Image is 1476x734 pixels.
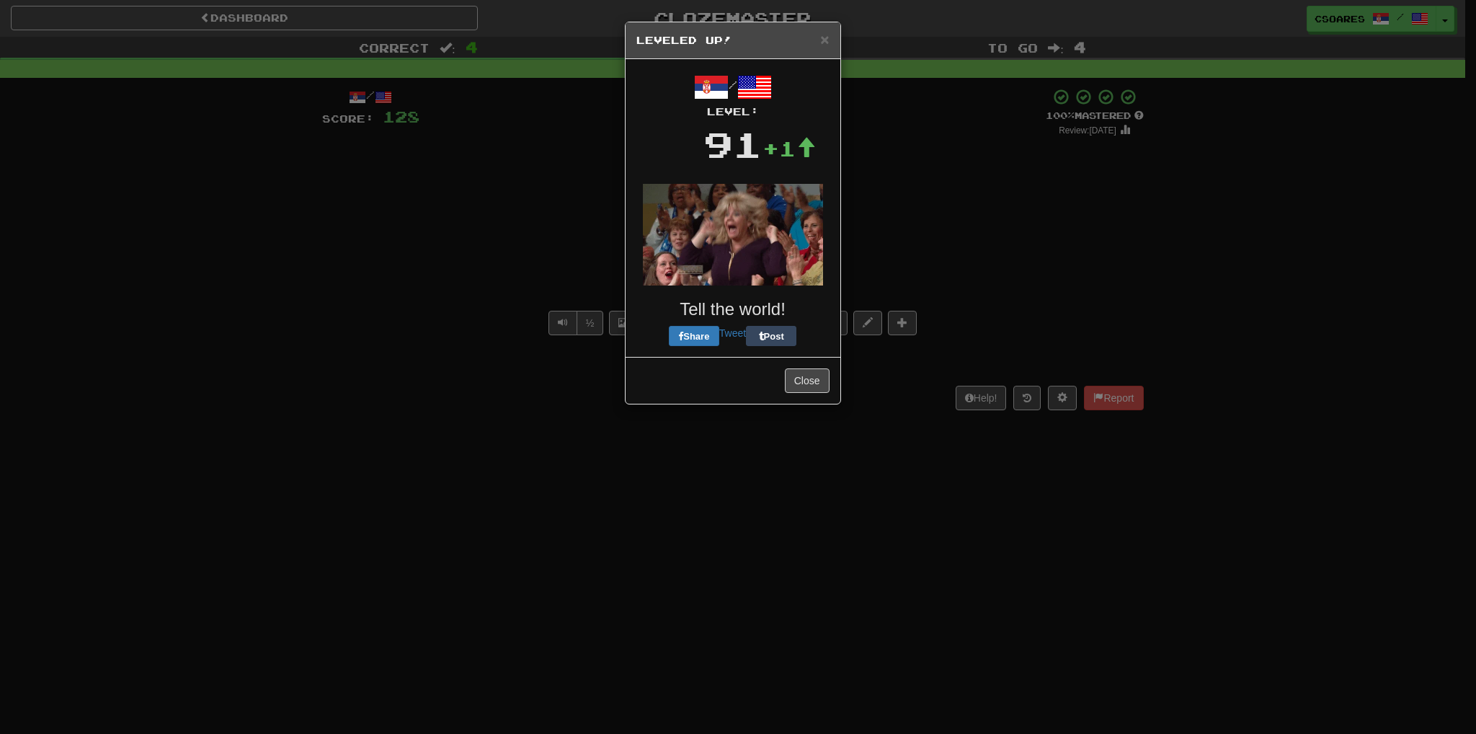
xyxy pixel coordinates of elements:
h5: Leveled Up! [636,33,830,48]
div: 91 [703,119,763,169]
a: Tweet [719,327,746,339]
div: Level: [636,105,830,119]
div: +1 [763,134,816,163]
h3: Tell the world! [636,300,830,319]
button: Close [785,368,830,393]
span: × [820,31,829,48]
button: Post [746,326,796,346]
img: happy-lady-c767e5519d6a7a6d241e17537db74d2b6302dbbc2957d4f543dfdf5f6f88f9b5.gif [643,184,823,286]
button: Share [669,326,719,346]
div: / [636,70,830,119]
button: Close [820,32,829,47]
